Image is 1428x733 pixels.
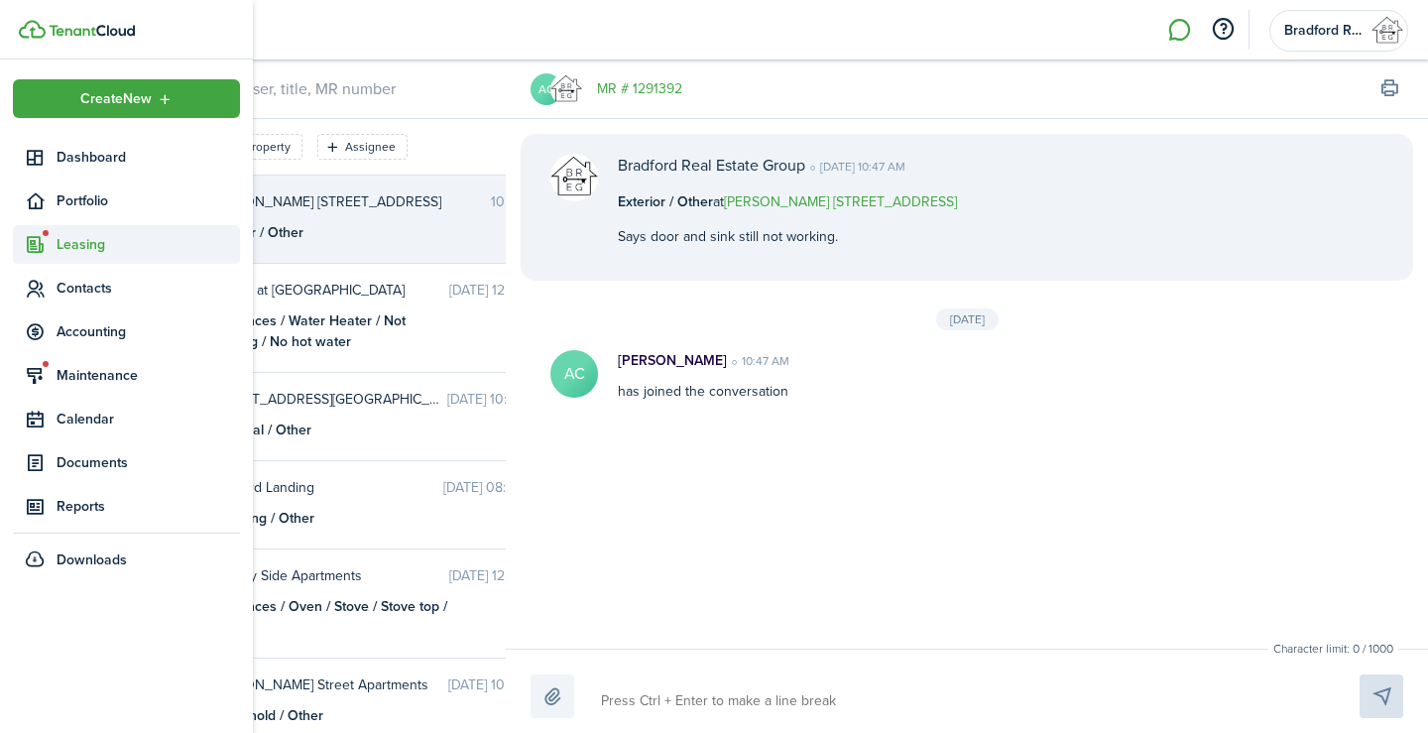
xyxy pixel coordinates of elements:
[57,278,240,299] span: Contacts
[618,154,805,178] p: Bradford Real Estate Group
[13,138,240,177] a: Dashboard
[217,134,302,160] filter-tag: Open filter
[208,565,449,586] span: Country Side Apartments
[57,321,240,342] span: Accounting
[208,280,449,301] span: Retreat at Montevallo
[724,191,957,212] a: [PERSON_NAME] [STREET_ADDRESS]
[597,78,682,99] a: MR # 1291392
[57,409,240,429] span: Calendar
[449,280,546,301] time: [DATE] 12:46 PM
[1375,75,1403,103] button: Print
[208,477,443,498] span: Bradford Landing
[57,496,240,517] span: Reports
[208,705,456,726] div: Household / Other
[208,222,456,243] div: Exterior / Other
[13,79,240,118] button: Open menu
[57,550,127,570] span: Downloads
[208,420,456,440] div: Electrical / Other
[208,310,456,352] div: Appliances / Water Heater / Not working / No hot water
[491,191,546,212] time: 10:47 AM
[443,477,546,498] time: [DATE] 08:40 AM
[57,147,240,168] span: Dashboard
[550,154,598,201] img: Bradford Real Estate Group
[208,596,456,638] div: Appliances / Oven / Stove / Stove top / Other
[49,25,135,37] img: TenantCloud
[531,73,562,105] avatar-text: AC
[208,389,447,410] span: 195 Melton Street Duplex
[208,191,491,212] span: ANN 2821 Gurnee Ave
[1284,24,1364,38] span: Bradford Real Estate Group
[449,565,546,586] time: [DATE] 12:34 PM
[57,190,240,211] span: Portfolio
[618,191,713,212] b: Exterior / Other
[317,134,408,160] filter-tag: Open filter
[208,508,456,529] div: Plumbing / Other
[345,138,396,156] filter-tag-label: Assignee
[447,389,546,410] time: [DATE] 10:32 AM
[245,138,291,156] filter-tag-label: Property
[618,226,957,247] p: Says door and sink still not working.
[550,73,582,105] img: Bradford Real Estate Group
[1268,640,1398,658] small: Character limit: 0 / 1000
[805,158,905,176] time: [DATE] 10:47 AM
[448,674,546,695] time: [DATE] 10:57 AM
[128,60,562,118] input: search
[1206,13,1240,47] button: Open resource center
[618,191,957,212] p: at
[13,487,240,526] a: Reports
[618,350,727,371] p: [PERSON_NAME]
[936,308,999,330] div: [DATE]
[208,674,448,695] span: Bloch Street Apartments
[57,234,240,255] span: Leasing
[57,452,240,473] span: Documents
[1371,15,1403,47] img: Bradford Real Estate Group
[19,20,46,39] img: TenantCloud
[80,92,152,106] span: Create New
[598,350,1256,402] div: has joined the conversation
[550,350,598,398] avatar-text: AC
[727,352,789,370] time: 10:47 AM
[57,365,240,386] span: Maintenance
